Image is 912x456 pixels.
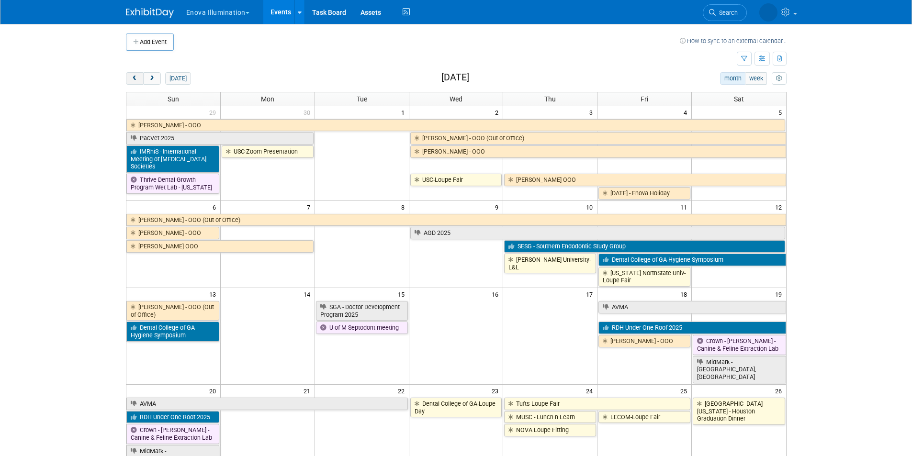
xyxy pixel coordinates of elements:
a: [PERSON_NAME] OOO [504,174,786,186]
img: ExhibitDay [126,8,174,18]
a: [PERSON_NAME] - OOO [598,335,690,347]
a: [DATE] - Enova Holiday [598,187,690,200]
span: 11 [679,201,691,213]
span: 7 [306,201,315,213]
a: LECOM-Loupe Fair [598,411,690,423]
span: Thu [544,95,556,103]
span: 10 [585,201,597,213]
button: myCustomButton [772,72,786,85]
span: 24 [585,385,597,397]
span: Tue [357,95,367,103]
a: How to sync to an external calendar... [680,37,787,44]
a: [PERSON_NAME] - OOO [126,119,785,132]
span: 22 [397,385,409,397]
span: Sat [734,95,744,103]
button: next [143,72,161,85]
span: 21 [303,385,315,397]
span: 15 [397,288,409,300]
span: 25 [679,385,691,397]
span: 16 [491,288,503,300]
span: 1 [400,106,409,118]
h2: [DATE] [441,72,469,83]
a: [PERSON_NAME] - OOO (Out of Office) [126,214,786,226]
a: SESG - Southern Endodontic Study Group [504,240,785,253]
a: Search [703,4,747,21]
button: prev [126,72,144,85]
a: NOVA Loupe Fitting [504,424,596,436]
a: USC-Loupe Fair [410,174,502,186]
a: [PERSON_NAME] - OOO (Out of Office) [126,301,219,321]
a: AVMA [598,301,786,313]
a: MUSC - Lunch n Learn [504,411,596,423]
a: SGA - Doctor Development Program 2025 [316,301,408,321]
span: 23 [491,385,503,397]
button: week [745,72,767,85]
span: 4 [683,106,691,118]
a: USC-Zoom Presentation [222,145,314,158]
span: 2 [494,106,503,118]
span: 30 [303,106,315,118]
span: 18 [679,288,691,300]
span: 17 [585,288,597,300]
span: 6 [212,201,220,213]
a: [PERSON_NAME] - OOO (Out of Office) [410,132,786,145]
a: Thrive Dental Growth Program Wet Lab - [US_STATE] [126,174,219,193]
a: Dental College of GA-Loupe Day [410,398,502,417]
a: Crown - [PERSON_NAME] - Canine & Feline Extraction Lab [693,335,786,355]
span: 29 [208,106,220,118]
a: U of M Septodont meeting [316,322,408,334]
a: Dental College of GA-Hygiene Symposium [126,322,219,341]
span: 26 [774,385,786,397]
a: Dental College of GA-Hygiene Symposium [598,254,786,266]
span: Mon [261,95,274,103]
a: RDH Under One Roof 2025 [126,411,219,423]
a: AVMA [126,398,408,410]
a: RDH Under One Roof 2025 [598,322,786,334]
a: [PERSON_NAME] - OOO [126,227,219,239]
button: Add Event [126,33,174,51]
a: IMRhiS - International Meeting of [MEDICAL_DATA] Societies [126,145,219,173]
a: Tufts Loupe Fair [504,398,690,410]
a: MidMark - [GEOGRAPHIC_DATA], [GEOGRAPHIC_DATA] [693,356,786,383]
button: [DATE] [165,72,191,85]
span: 14 [303,288,315,300]
span: 8 [400,201,409,213]
i: Personalize Calendar [776,76,782,82]
span: 13 [208,288,220,300]
img: Sarah Swinick [759,3,777,22]
span: 12 [774,201,786,213]
span: 5 [777,106,786,118]
button: month [720,72,745,85]
span: Search [716,9,738,16]
a: AGD 2025 [410,227,785,239]
a: Crown - [PERSON_NAME] - Canine & Feline Extraction Lab [126,424,219,444]
a: PacVet 2025 [126,132,314,145]
a: [PERSON_NAME] University-L&L [504,254,596,273]
a: [GEOGRAPHIC_DATA][US_STATE] - Houston Graduation Dinner [693,398,785,425]
a: [US_STATE] NorthState Univ-Loupe Fair [598,267,690,287]
span: Fri [641,95,648,103]
span: 20 [208,385,220,397]
span: Sun [168,95,179,103]
span: 3 [588,106,597,118]
span: 19 [774,288,786,300]
a: [PERSON_NAME] - OOO [410,145,786,158]
a: [PERSON_NAME] OOO [126,240,314,253]
span: Wed [450,95,462,103]
span: 9 [494,201,503,213]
